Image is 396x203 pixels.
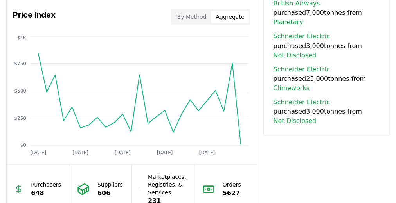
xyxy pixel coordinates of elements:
[211,11,249,23] button: Aggregate
[157,150,173,155] tspan: [DATE]
[273,116,316,125] a: Not Disclosed
[31,150,46,155] tspan: [DATE]
[14,61,26,66] tspan: $750
[223,188,241,198] p: 5627
[223,180,241,188] p: Orders
[14,115,26,121] tspan: $250
[273,18,303,27] a: Planetary
[173,11,211,23] button: By Method
[97,188,123,198] p: 606
[31,188,61,198] p: 648
[115,150,130,155] tspan: [DATE]
[273,32,329,41] a: Schneider Electric
[273,97,329,107] a: Schneider Electric
[20,142,26,148] tspan: $0
[199,150,215,155] tspan: [DATE]
[14,88,26,93] tspan: $500
[273,64,380,93] span: purchased 25,000 tonnes from
[97,180,123,188] p: Suppliers
[13,9,56,25] h3: Price Index
[72,150,88,155] tspan: [DATE]
[273,83,310,93] a: Climeworks
[31,180,61,188] p: Purchasers
[273,64,329,74] a: Schneider Electric
[17,35,27,41] tspan: $1K
[273,50,316,60] a: Not Disclosed
[273,32,380,60] span: purchased 3,000 tonnes from
[148,173,186,196] p: Marketplaces, Registries, & Services
[273,97,380,125] span: purchased 3,000 tonnes from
